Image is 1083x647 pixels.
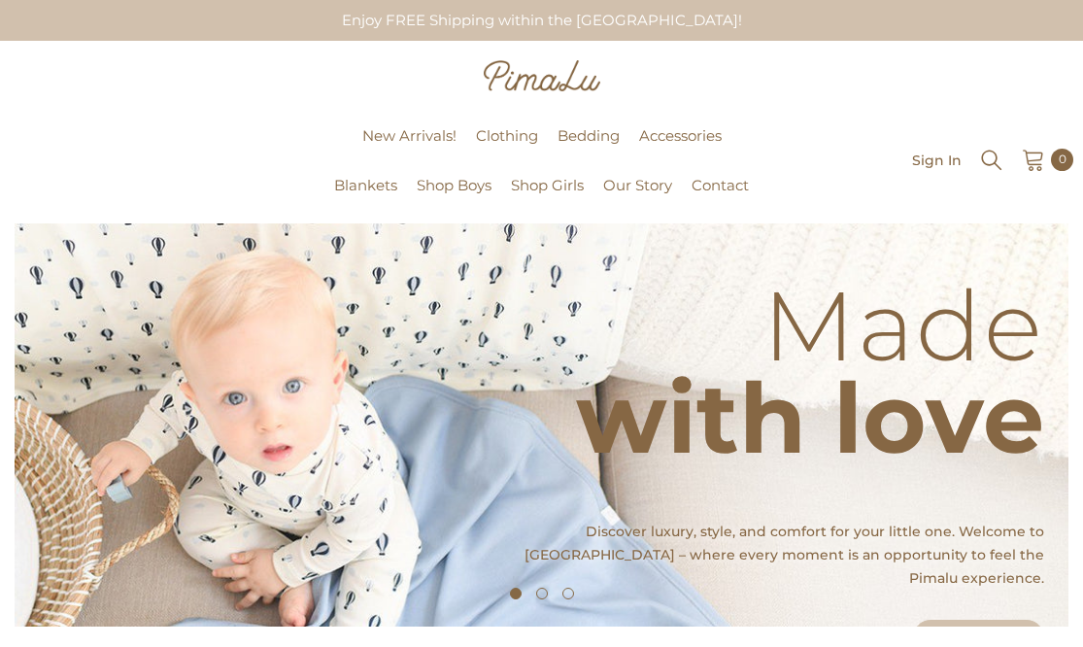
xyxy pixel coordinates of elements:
button: 2 [536,588,548,599]
a: Shop Boys [407,174,501,223]
a: Blankets [324,174,407,223]
span: Our Story [603,176,672,194]
span: Shop Girls [511,176,584,194]
span: Bedding [558,126,620,145]
button: 3 [562,588,574,599]
a: Contact [682,174,759,223]
a: Sign In [912,153,962,167]
a: Pimalu [10,153,71,168]
span: Contact [692,176,749,194]
p: Made [576,321,1044,330]
span: Shop Boys [417,176,491,194]
summary: Search [979,146,1004,173]
a: Bedding [548,124,629,174]
span: New Arrivals! [362,126,457,145]
img: Pimalu [484,60,600,91]
p: Discover luxury, style, and comfort for your little one. Welcome to [GEOGRAPHIC_DATA] – where eve... [495,520,1044,590]
a: Accessories [629,124,731,174]
a: New Arrivals! [353,124,466,174]
span: 0 [1059,149,1066,170]
span: Blankets [334,176,397,194]
span: Clothing [476,126,538,145]
span: Sign In [912,153,962,167]
a: Our Story [593,174,682,223]
span: Accessories [639,126,722,145]
p: with love [576,413,1044,423]
a: Shop Girls [501,174,593,223]
button: 1 [510,588,522,599]
a: Clothing [466,124,548,174]
div: Enjoy FREE Shipping within the [GEOGRAPHIC_DATA]! [67,2,1016,39]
